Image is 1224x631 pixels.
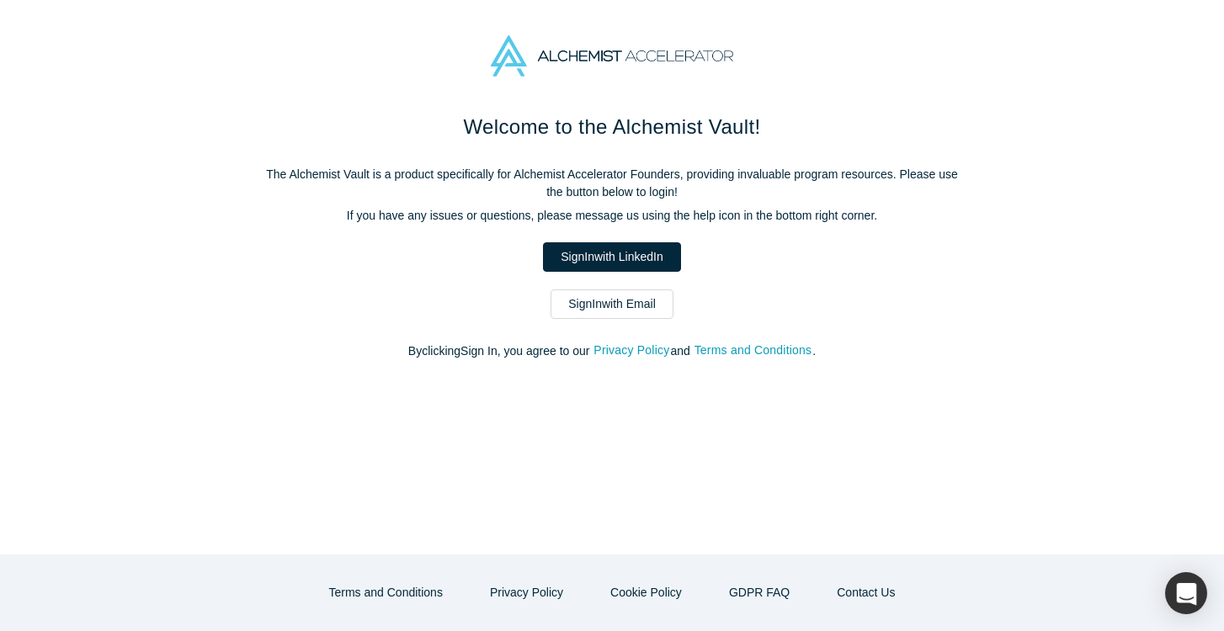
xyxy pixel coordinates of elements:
[311,578,460,607] button: Terms and Conditions
[258,166,966,201] p: The Alchemist Vault is a product specifically for Alchemist Accelerator Founders, providing inval...
[551,289,673,319] a: SignInwith Email
[258,342,966,360] p: By clicking Sign In , you agree to our and .
[819,578,913,607] button: Contact Us
[258,207,966,225] p: If you have any issues or questions, please message us using the help icon in the bottom right co...
[711,578,807,607] a: GDPR FAQ
[472,578,581,607] button: Privacy Policy
[543,242,680,272] a: SignInwith LinkedIn
[258,112,966,142] h1: Welcome to the Alchemist Vault!
[593,578,700,607] button: Cookie Policy
[491,35,733,77] img: Alchemist Accelerator Logo
[694,341,813,360] button: Terms and Conditions
[593,341,670,360] button: Privacy Policy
